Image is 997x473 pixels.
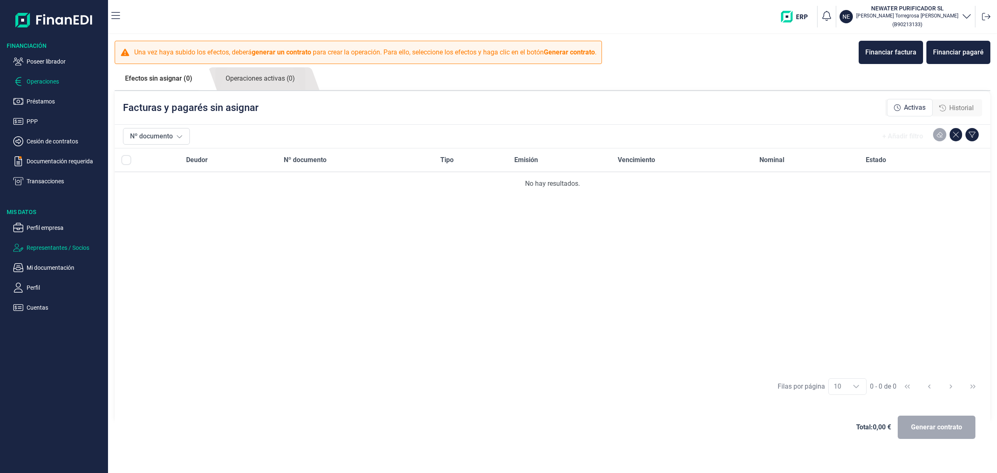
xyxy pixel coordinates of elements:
[27,156,105,166] p: Documentación requerida
[13,303,105,313] button: Cuentas
[865,47,916,57] div: Financiar factura
[27,283,105,293] p: Perfil
[778,382,825,392] div: Filas por página
[866,155,886,165] span: Estado
[926,41,990,64] button: Financiar pagaré
[842,12,850,21] p: NE
[887,99,933,116] div: Activas
[892,21,922,27] small: Copiar cif
[123,128,190,145] button: Nº documento
[856,422,891,432] span: Total: 0,00 €
[933,100,980,116] div: Historial
[13,76,105,86] button: Operaciones
[121,179,984,189] div: No hay resultados.
[13,96,105,106] button: Préstamos
[252,48,311,56] b: generar un contrato
[15,7,93,33] img: Logo de aplicación
[856,4,958,12] h3: NEWATER PURIFICADOR SL
[27,263,105,273] p: Mi documentación
[115,67,203,90] a: Efectos sin asignar (0)
[13,243,105,253] button: Representantes / Socios
[840,4,972,29] button: NENEWATER PURIFICADOR SL[PERSON_NAME] Torregrosa [PERSON_NAME](B90213133)
[13,223,105,233] button: Perfil empresa
[121,155,131,165] div: All items unselected
[27,116,105,126] p: PPP
[514,155,538,165] span: Emisión
[27,243,105,253] p: Representantes / Socios
[27,57,105,67] p: Poseer librador
[27,76,105,86] p: Operaciones
[949,103,974,113] span: Historial
[13,136,105,146] button: Cesión de contratos
[123,101,258,114] p: Facturas y pagarés sin asignar
[963,377,983,397] button: Last Page
[27,96,105,106] p: Préstamos
[13,176,105,186] button: Transacciones
[13,263,105,273] button: Mi documentación
[919,377,939,397] button: Previous Page
[870,383,896,390] span: 0 - 0 de 0
[27,176,105,186] p: Transacciones
[134,47,597,57] p: Una vez haya subido los efectos, deberá para crear la operación. Para ello, seleccione los efecto...
[897,377,917,397] button: First Page
[440,155,454,165] span: Tipo
[759,155,784,165] span: Nominal
[856,12,958,19] p: [PERSON_NAME] Torregrosa [PERSON_NAME]
[933,47,984,57] div: Financiar pagaré
[781,11,814,22] img: erp
[618,155,655,165] span: Vencimiento
[13,283,105,293] button: Perfil
[27,136,105,146] p: Cesión de contratos
[284,155,327,165] span: Nº documento
[941,377,961,397] button: Next Page
[13,57,105,67] button: Poseer librador
[846,379,866,394] div: Choose
[13,116,105,126] button: PPP
[215,67,305,90] a: Operaciones activas (0)
[27,303,105,313] p: Cuentas
[186,155,208,165] span: Deudor
[27,223,105,233] p: Perfil empresa
[904,103,926,113] span: Activas
[13,156,105,166] button: Documentación requerida
[544,48,595,56] b: Generar contrato
[859,41,923,64] button: Financiar factura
